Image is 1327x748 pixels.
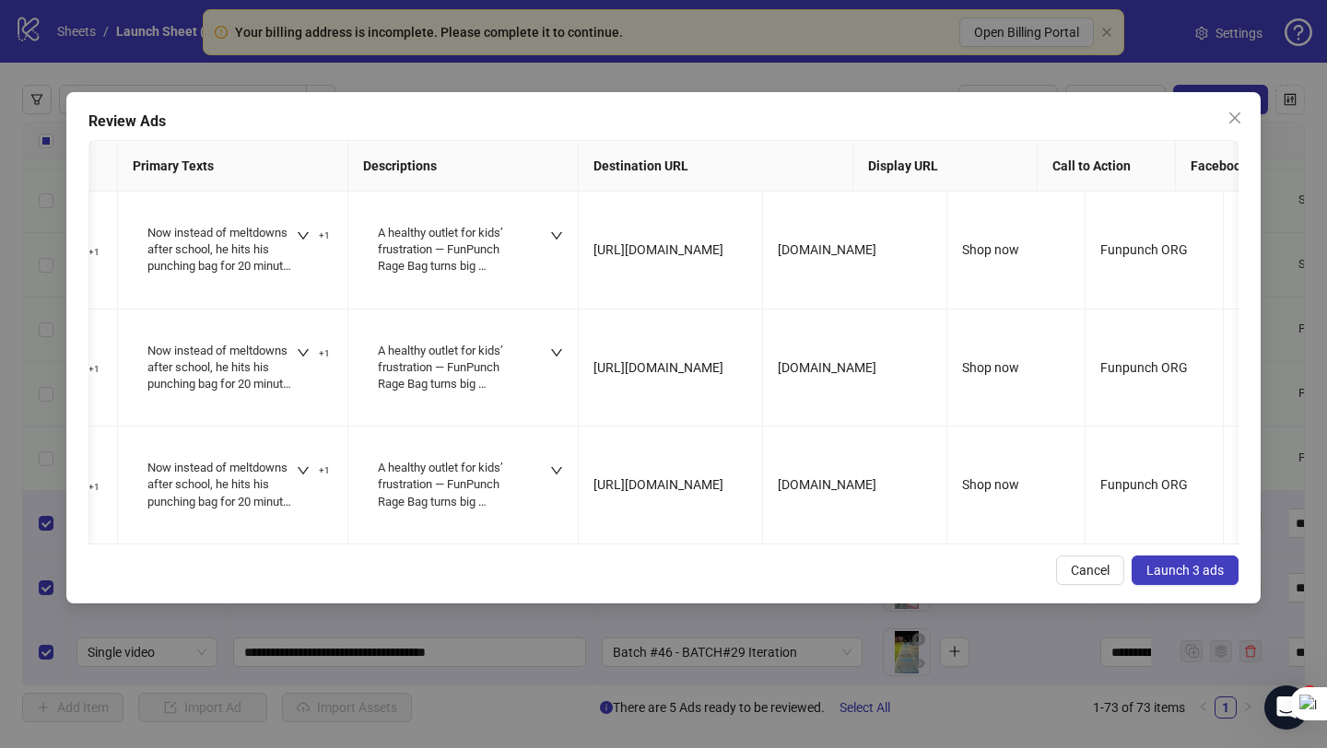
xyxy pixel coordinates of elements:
span: +1 [88,247,100,258]
div: A healthy outlet for kids’ frustration — FunPunch Rage Bag turns big emotions into focus, confide... [378,343,526,393]
span: Shop now [962,242,1019,257]
span: [DOMAIN_NAME] [778,360,876,375]
span: Cancel [1071,563,1110,578]
span: [URL][DOMAIN_NAME] [593,477,723,492]
span: Shop now [962,477,1019,492]
span: Launch 3 ads [1146,563,1224,578]
span: down [297,229,310,242]
div: Now instead of meltdowns after school, he hits his punching bag for 20 minutes — and then sits do... [147,343,296,393]
button: Cancel [1056,555,1124,585]
th: Call to Action [1038,141,1176,192]
span: down [297,464,310,477]
iframe: Intercom live chat [1264,685,1309,730]
div: Now instead of meltdowns after school, he hits his punching bag for 20 minutes — and then sits do... [147,225,296,275]
th: Destination URL [579,141,853,192]
span: +1 [319,230,330,241]
th: Display URL [853,141,1038,192]
div: Review Ads [88,111,1239,133]
th: Facebook Page [1176,141,1314,192]
span: down [550,346,563,359]
div: Funpunch ORG [1100,357,1208,378]
div: Now instead of meltdowns after school, he hits his punching bag for 20 minutes — and then sits do... [147,460,296,510]
span: [URL][DOMAIN_NAME] [593,360,723,375]
span: down [297,346,310,359]
div: A healthy outlet for kids’ frustration — FunPunch Rage Bag turns big emotions into focus, confide... [378,225,526,275]
button: +1 [289,460,337,482]
div: A healthy outlet for kids’ frustration — FunPunch Rage Bag turns big emotions into focus, confide... [378,460,526,510]
th: Primary Texts [118,141,348,192]
th: Descriptions [348,141,579,192]
span: close [1227,111,1242,125]
span: 4 [1302,685,1317,700]
span: down [550,464,563,477]
span: down [550,229,563,242]
button: +1 [289,225,337,247]
button: Close [1220,103,1250,133]
span: [DOMAIN_NAME] [778,242,876,257]
span: +1 [319,465,330,476]
div: Funpunch ORG [1100,474,1208,495]
span: [URL][DOMAIN_NAME] [593,242,723,257]
span: +1 [319,348,330,359]
button: +1 [289,343,337,365]
button: Launch 3 ads [1132,555,1239,585]
span: +1 [88,482,100,493]
span: Shop now [962,360,1019,375]
span: +1 [88,364,100,375]
div: Funpunch ORG [1100,240,1208,260]
span: [DOMAIN_NAME] [778,477,876,492]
